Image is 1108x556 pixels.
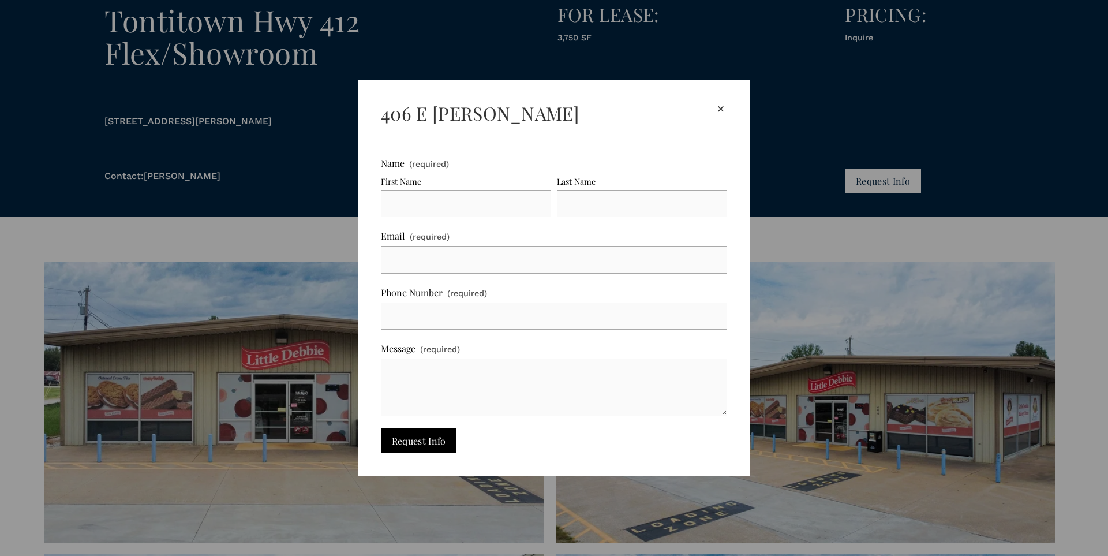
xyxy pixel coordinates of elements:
span: Request Info [392,435,446,447]
div: First Name [381,175,551,189]
button: Request InfoRequest Info [381,428,456,453]
span: (required) [420,343,460,356]
span: (required) [447,287,487,300]
span: Message [381,341,415,356]
div: 406 E [PERSON_NAME] [381,103,714,124]
div: Last Name [557,175,727,189]
span: Name [381,156,405,171]
div: Close [714,103,727,115]
span: (required) [409,160,449,168]
span: Email [381,229,405,244]
span: Phone Number [381,285,443,300]
span: (required) [410,230,450,244]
